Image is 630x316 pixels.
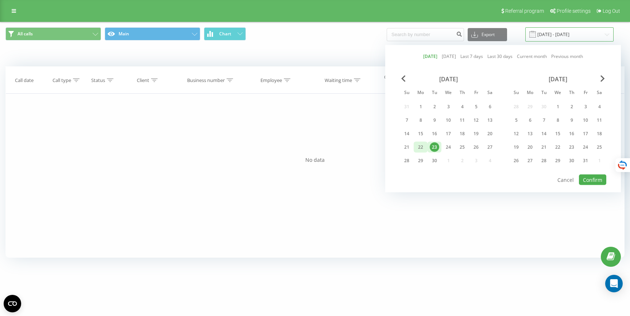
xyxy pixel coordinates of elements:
[469,115,483,126] div: Fri Sep 12, 2025
[551,101,565,112] div: Wed Oct 1, 2025
[525,88,536,99] abbr: Monday
[428,155,441,166] div: Tue Sep 30, 2025
[468,28,507,41] button: Export
[567,102,576,112] div: 2
[485,129,495,139] div: 20
[430,116,439,125] div: 9
[428,115,441,126] div: Tue Sep 9, 2025
[537,142,551,153] div: Tue Oct 21, 2025
[581,143,590,152] div: 24
[525,156,535,165] div: 27
[416,129,425,139] div: 15
[581,129,590,139] div: 17
[469,101,483,112] div: Fri Sep 5, 2025
[402,143,411,152] div: 21
[581,156,590,165] div: 31
[485,143,495,152] div: 27
[579,101,592,112] div: Fri Oct 3, 2025
[441,142,455,153] div: Wed Sep 24, 2025
[400,128,414,139] div: Sun Sep 14, 2025
[511,143,521,152] div: 19
[539,116,549,125] div: 7
[423,53,437,60] a: [DATE]
[455,142,469,153] div: Thu Sep 25, 2025
[387,28,464,41] input: Search by number
[485,102,495,112] div: 6
[457,102,467,112] div: 4
[483,128,497,139] div: Sat Sep 20, 2025
[137,77,149,83] div: Client
[511,129,521,139] div: 12
[219,31,231,36] span: Chart
[444,129,453,139] div: 17
[401,75,406,82] span: Previous Month
[579,155,592,166] div: Fri Oct 31, 2025
[567,129,576,139] div: 16
[592,142,606,153] div: Sat Oct 25, 2025
[565,115,579,126] div: Thu Oct 9, 2025
[471,88,482,99] abbr: Friday
[525,116,535,125] div: 6
[537,128,551,139] div: Tue Oct 14, 2025
[579,142,592,153] div: Fri Oct 24, 2025
[553,129,563,139] div: 15
[537,115,551,126] div: Tue Oct 7, 2025
[581,102,590,112] div: 3
[91,77,105,83] div: Status
[401,88,412,99] abbr: Sunday
[553,102,563,112] div: 1
[443,88,454,99] abbr: Wednesday
[441,128,455,139] div: Wed Sep 17, 2025
[581,116,590,125] div: 10
[428,128,441,139] div: Tue Sep 16, 2025
[430,102,439,112] div: 2
[5,27,101,40] button: All calls
[505,8,544,14] span: Referral program
[441,101,455,112] div: Wed Sep 3, 2025
[400,142,414,153] div: Sun Sep 21, 2025
[551,142,565,153] div: Wed Oct 22, 2025
[565,142,579,153] div: Thu Oct 23, 2025
[455,101,469,112] div: Thu Sep 4, 2025
[511,156,521,165] div: 26
[416,156,425,165] div: 29
[485,116,495,125] div: 13
[457,116,467,125] div: 11
[551,155,565,166] div: Wed Oct 29, 2025
[592,115,606,126] div: Sat Oct 11, 2025
[553,116,563,125] div: 8
[538,88,549,99] abbr: Tuesday
[444,102,453,112] div: 3
[580,88,591,99] abbr: Friday
[18,31,33,37] span: All calls
[471,116,481,125] div: 12
[400,75,497,83] div: [DATE]
[551,115,565,126] div: Wed Oct 8, 2025
[539,156,549,165] div: 28
[553,156,563,165] div: 29
[511,116,521,125] div: 5
[595,129,604,139] div: 18
[416,143,425,152] div: 22
[579,175,606,185] button: Confirm
[402,156,411,165] div: 28
[400,115,414,126] div: Sun Sep 7, 2025
[565,128,579,139] div: Thu Oct 16, 2025
[483,101,497,112] div: Sat Sep 6, 2025
[523,128,537,139] div: Mon Oct 13, 2025
[444,116,453,125] div: 10
[429,88,440,99] abbr: Tuesday
[15,77,34,83] div: Call date
[539,143,549,152] div: 21
[551,128,565,139] div: Wed Oct 15, 2025
[553,175,578,185] button: Cancel
[204,27,246,40] button: Chart
[567,116,576,125] div: 9
[428,142,441,153] div: Tue Sep 23, 2025
[565,155,579,166] div: Thu Oct 30, 2025
[444,143,453,152] div: 24
[523,155,537,166] div: Mon Oct 27, 2025
[428,101,441,112] div: Tue Sep 2, 2025
[483,115,497,126] div: Sat Sep 13, 2025
[525,143,535,152] div: 20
